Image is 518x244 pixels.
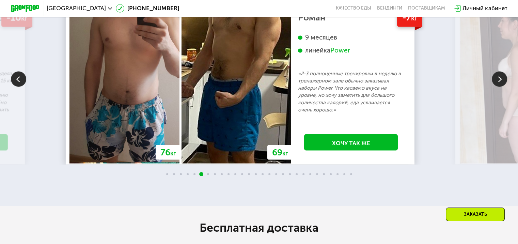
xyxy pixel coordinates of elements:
div: линейка [298,46,404,54]
a: Хочу так же [304,134,398,150]
span: кг [282,150,288,156]
div: -10 [1,8,32,26]
a: Вендинги [377,5,402,11]
div: Личный кабинет [462,4,507,13]
div: Power [330,46,350,54]
div: 76 [156,145,180,159]
div: Роман [298,14,404,21]
span: кг [411,14,417,22]
img: Slide right [492,71,507,87]
div: 69 [267,145,292,159]
h2: Бесплатная доставка [58,221,460,235]
div: Заказать [446,208,505,221]
span: [GEOGRAPHIC_DATA] [47,5,106,11]
a: Качество еды [336,5,371,11]
img: Slide left [11,71,26,87]
span: кг [21,14,27,22]
a: [PHONE_NUMBER] [116,4,179,13]
span: кг [170,150,176,156]
div: поставщикам [408,5,445,11]
p: «2-3 полноценные тренировки в неделю в тренажерном зале обычно заказывал наборы Power Что касаемо... [298,70,404,113]
div: 9 месяцев [298,33,404,41]
div: -7 [397,8,422,26]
